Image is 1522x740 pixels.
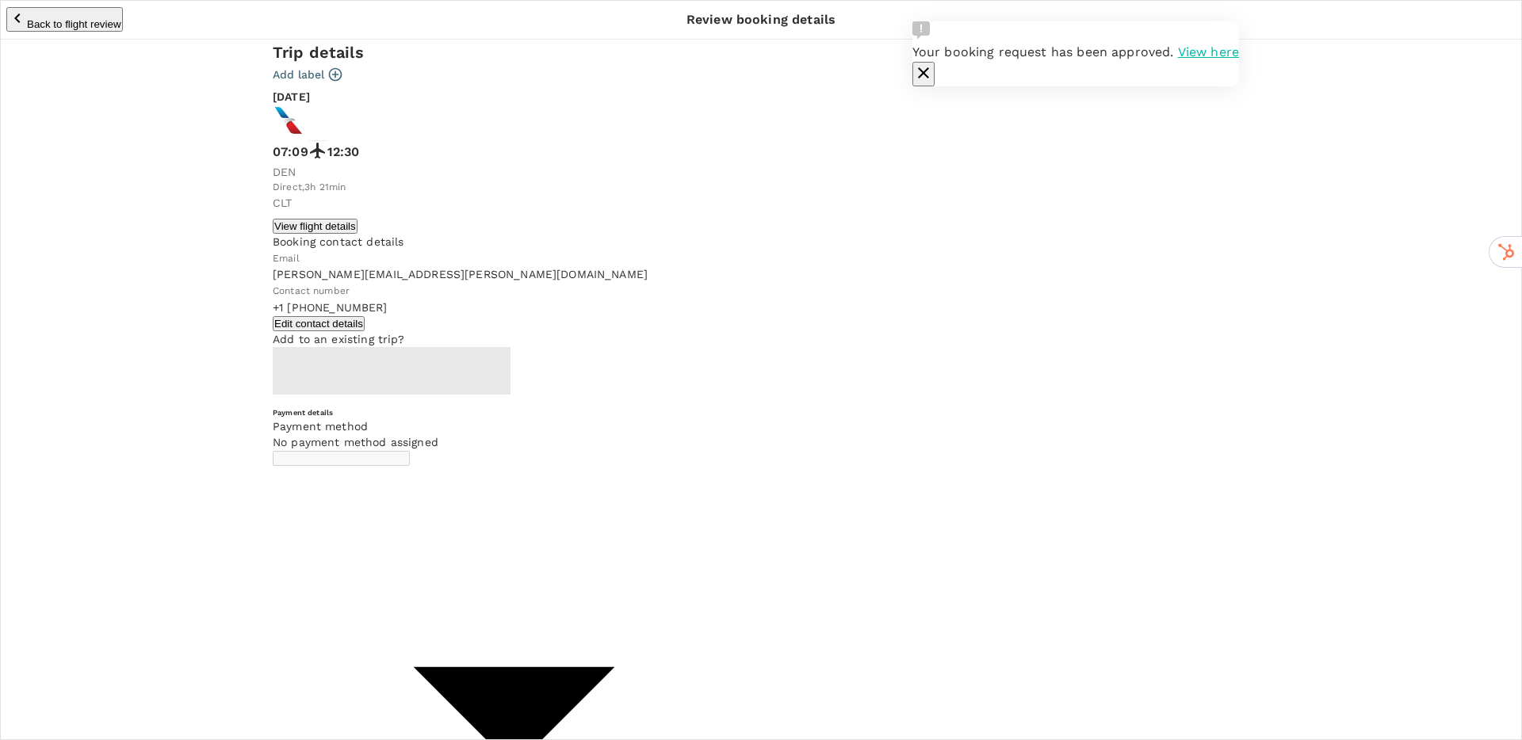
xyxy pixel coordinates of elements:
[273,418,755,434] p: Payment method
[6,7,123,32] button: Back to flight review
[273,234,837,250] p: Booking contact details
[273,434,755,450] div: No payment method assigned
[273,253,300,264] span: Email
[273,143,308,162] p: 07:09
[273,285,350,296] span: Contact number
[273,40,837,65] h6: Trip details
[273,331,837,347] p: Add to an existing trip?
[273,105,304,136] img: AA
[273,89,310,105] p: [DATE]
[273,316,365,331] button: Edit contact details
[327,143,360,162] p: 12:30
[912,44,1174,59] span: Your booking request has been approved.
[273,164,837,180] p: DEN
[273,195,837,211] p: CLT
[273,180,837,196] div: Direct , 3h 21min
[273,407,755,418] h6: Payment details
[273,266,837,282] p: [PERSON_NAME][EMAIL_ADDRESS][PERSON_NAME][DOMAIN_NAME]
[1178,44,1239,59] span: View here
[912,21,930,39] img: Approval
[273,67,342,82] button: Add label
[273,219,358,234] button: View flight details
[686,10,836,29] p: Review booking details
[273,299,837,315] p: + 1 [PHONE_NUMBER]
